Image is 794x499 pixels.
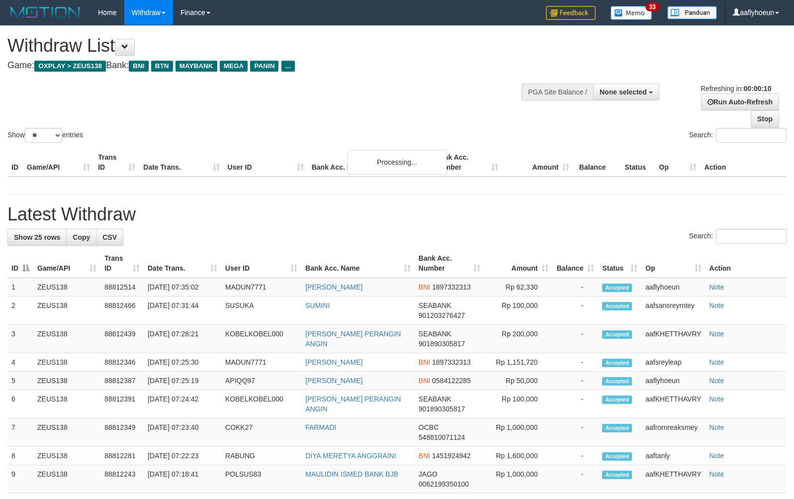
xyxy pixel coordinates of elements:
td: 8 [7,447,33,465]
th: Bank Acc. Name [308,148,431,177]
span: BNI [419,283,430,291]
a: [PERSON_NAME] [305,283,362,291]
span: BTN [151,61,173,72]
td: aaflyhoeun [641,372,705,390]
h1: Latest Withdraw [7,204,787,224]
th: User ID: activate to sort column ascending [221,249,301,278]
th: Action [706,249,787,278]
span: PANIN [250,61,278,72]
td: 3 [7,325,33,353]
button: None selected [593,84,659,100]
img: panduan.png [667,6,717,19]
td: 88812391 [100,390,144,418]
span: CSV [102,233,117,241]
span: Copy 901203276427 to clipboard [419,311,465,319]
td: - [552,418,598,447]
a: Show 25 rows [7,229,67,246]
td: ZEUS138 [33,297,100,325]
td: 88812281 [100,447,144,465]
th: Op [655,148,701,177]
th: Bank Acc. Name: activate to sort column ascending [301,249,415,278]
td: 7 [7,418,33,447]
span: 33 [645,2,659,11]
span: Accepted [602,452,632,461]
select: Showentries [25,128,62,143]
td: aafsreyleap [641,353,705,372]
span: SEABANK [419,330,451,338]
td: - [552,353,598,372]
td: aafKHETTHAVRY [641,325,705,353]
th: Op: activate to sort column ascending [641,249,705,278]
td: 1 [7,278,33,297]
span: BNI [419,452,430,460]
td: Rp 100,000 [484,390,552,418]
th: Bank Acc. Number [431,148,502,177]
span: Refreshing in: [701,85,771,93]
th: Status: activate to sort column ascending [598,249,641,278]
span: SEABANK [419,301,451,309]
span: BNI [419,377,430,385]
span: SEABANK [419,395,451,403]
span: Copy 901890305817 to clipboard [419,405,465,413]
span: Copy 0062199350100 to clipboard [419,480,469,488]
a: [PERSON_NAME] [305,358,362,366]
td: - [552,447,598,465]
td: ZEUS138 [33,278,100,297]
td: Rp 1,151,720 [484,353,552,372]
td: Rp 50,000 [484,372,552,390]
a: Note [709,358,724,366]
td: [DATE] 07:18:41 [144,465,221,494]
td: aafrornreaksmey [641,418,705,447]
a: SUMINI [305,301,330,309]
a: DIYA MERETYA ANGGRAINI [305,452,396,460]
th: User ID [224,148,308,177]
td: Rp 62,330 [484,278,552,297]
th: Date Trans.: activate to sort column ascending [144,249,221,278]
span: BNI [419,358,430,366]
td: KOBELKOBEL000 [221,325,301,353]
span: JAGO [419,470,438,478]
a: Note [709,283,724,291]
td: POLSUS83 [221,465,301,494]
td: [DATE] 07:28:21 [144,325,221,353]
td: - [552,278,598,297]
label: Search: [689,128,787,143]
a: Note [709,377,724,385]
a: [PERSON_NAME] PERANGIN ANGIN [305,330,401,348]
span: Accepted [602,396,632,404]
a: Note [709,330,724,338]
th: ID: activate to sort column descending [7,249,33,278]
a: Note [709,423,724,431]
td: Rp 100,000 [484,297,552,325]
td: - [552,297,598,325]
td: 88812439 [100,325,144,353]
a: FARMADI [305,423,336,431]
span: Accepted [602,424,632,432]
td: ZEUS138 [33,465,100,494]
a: MAULIDIN ISMED BANK BJB [305,470,398,478]
td: [DATE] 07:35:02 [144,278,221,297]
span: Accepted [602,471,632,479]
span: None selected [600,88,647,96]
td: aaflyhoeun [641,278,705,297]
td: MADUN7771 [221,353,301,372]
td: SUSUKA [221,297,301,325]
img: Button%20Memo.svg [611,6,652,20]
td: 6 [7,390,33,418]
th: Date Trans. [139,148,223,177]
a: Copy [66,229,96,246]
label: Search: [689,229,787,244]
input: Search: [716,229,787,244]
h4: Game: Bank: [7,61,520,71]
td: ZEUS138 [33,353,100,372]
span: Copy 1451924942 to clipboard [432,452,471,460]
td: - [552,372,598,390]
td: COKK27 [221,418,301,447]
span: Copy 0584122285 to clipboard [432,377,471,385]
span: MEGA [220,61,248,72]
img: MOTION_logo.png [7,5,83,20]
td: - [552,465,598,494]
th: Trans ID: activate to sort column ascending [100,249,144,278]
td: 88812466 [100,297,144,325]
th: ID [7,148,23,177]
